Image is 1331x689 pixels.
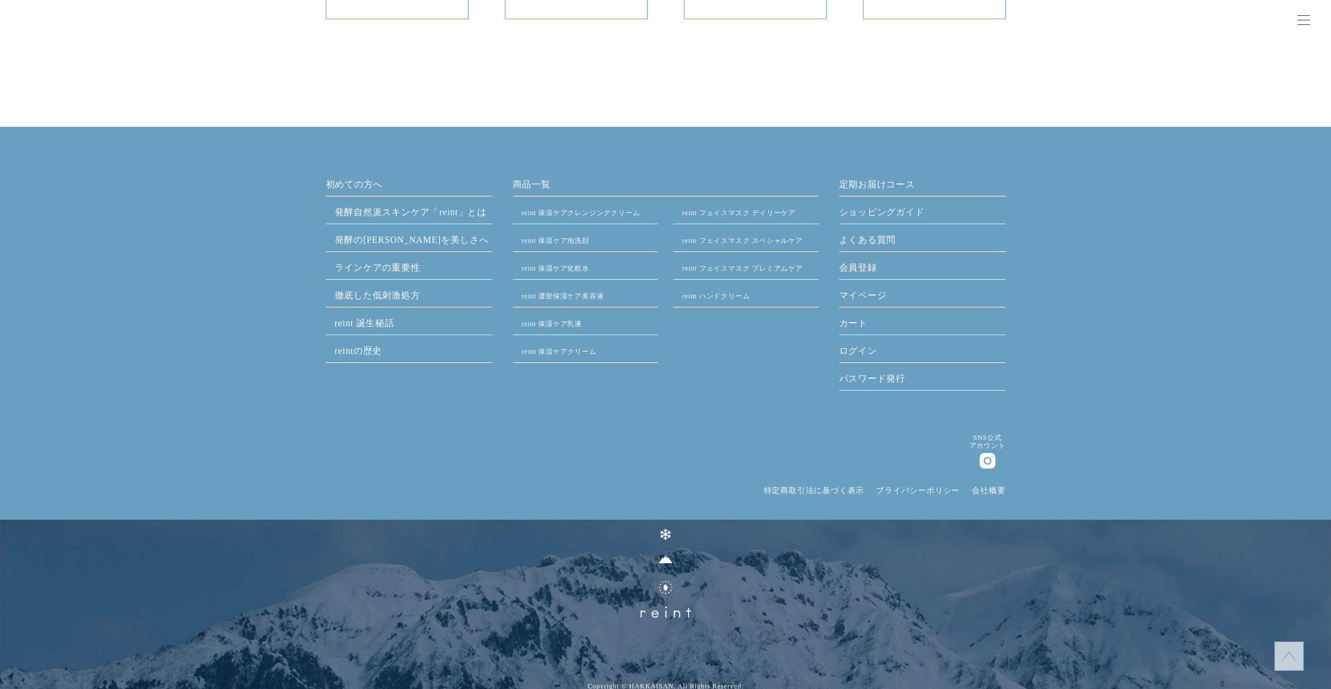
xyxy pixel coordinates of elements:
[522,237,589,245] a: reint 保湿ケア泡洗顔
[839,316,1006,335] a: カート
[640,529,691,618] img: ロゴ
[335,207,487,217] a: 発酵⾃然派スキンケア「reint」とは
[839,372,1006,390] a: パスワード発行
[522,264,589,272] a: reint 保湿ケア化粧水
[335,290,420,300] a: 徹底した低刺激処方
[839,178,1006,196] a: 定期お届けコース
[682,209,796,217] a: reint フェイスマスク デイリーケア
[839,206,1006,224] a: ショッピングガイド
[522,348,597,356] a: reint 保湿ケアクリーム
[522,209,640,217] a: reint 保湿ケアクレンジングクリーム
[972,486,1005,495] a: 会社概要
[335,346,382,356] a: reintの歴史
[839,344,1006,362] a: ログイン
[839,233,1006,251] a: よくある質問
[1282,649,1296,663] img: topに戻る
[522,320,582,328] a: reint 保湿ケア乳液
[876,486,960,495] a: プライバシーポリシー
[682,292,750,300] a: reint ハンドクリーム
[839,261,1006,279] a: 会員登録
[764,486,865,495] a: 特定商取引法に基づく表示
[980,453,996,469] img: インスタグラム
[682,237,803,245] a: reint フェイスマスク スペシャルケア
[682,264,803,272] a: reint フェイスマスク プレミアムケア
[513,178,819,196] a: 商品一覧
[839,289,1006,307] a: マイページ
[326,178,492,196] a: 初めての方へ
[335,235,489,245] a: 発酵の[PERSON_NAME]を美しさへ
[522,292,604,300] a: reint 濃密保湿ケア美容液
[335,263,420,272] a: ラインケアの重要性
[335,318,394,328] a: reint 誕生秘話
[969,434,1006,450] dt: SNS公式 アカウント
